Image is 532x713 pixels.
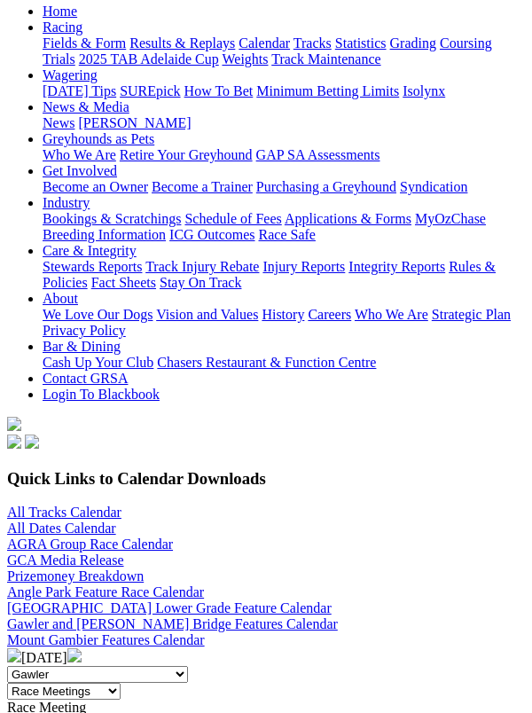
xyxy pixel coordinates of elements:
a: [GEOGRAPHIC_DATA] Lower Grade Feature Calendar [7,600,332,615]
a: Schedule of Fees [184,211,281,226]
a: ICG Outcomes [169,227,254,242]
div: Wagering [43,83,525,99]
div: Greyhounds as Pets [43,147,525,163]
a: All Tracks Calendar [7,505,121,520]
a: Weights [222,51,268,67]
a: All Dates Calendar [7,521,116,536]
a: Angle Park Feature Race Calendar [7,584,204,599]
a: How To Bet [184,83,254,98]
a: Tracks [293,35,332,51]
img: chevron-right-pager-white.svg [67,648,82,662]
a: 2025 TAB Adelaide Cup [79,51,219,67]
a: Greyhounds as Pets [43,131,154,146]
a: Grading [390,35,436,51]
a: About [43,291,78,306]
a: Breeding Information [43,227,166,242]
a: Vision and Values [156,307,258,322]
a: Syndication [400,179,467,194]
a: Contact GRSA [43,371,128,386]
a: Retire Your Greyhound [120,147,253,162]
a: [DATE] Tips [43,83,116,98]
a: Stewards Reports [43,259,142,274]
a: Prizemoney Breakdown [7,568,144,584]
div: Racing [43,35,525,67]
a: Bookings & Scratchings [43,211,181,226]
a: Rules & Policies [43,259,496,290]
a: Minimum Betting Limits [256,83,399,98]
div: Get Involved [43,179,525,195]
img: chevron-left-pager-white.svg [7,648,21,662]
a: Trials [43,51,75,67]
a: Fields & Form [43,35,126,51]
a: Racing [43,20,82,35]
a: Who We Are [355,307,428,322]
a: [PERSON_NAME] [78,115,191,130]
a: SUREpick [120,83,180,98]
div: Care & Integrity [43,259,525,291]
a: Injury Reports [262,259,345,274]
a: Calendar [239,35,290,51]
a: Get Involved [43,163,117,178]
a: GCA Media Release [7,552,124,568]
img: logo-grsa-white.png [7,417,21,431]
a: Track Maintenance [271,51,380,67]
a: News & Media [43,99,129,114]
img: twitter.svg [25,435,39,449]
a: Chasers Restaurant & Function Centre [157,355,376,370]
a: History [262,307,304,322]
a: Become an Owner [43,179,148,194]
img: facebook.svg [7,435,21,449]
a: Cash Up Your Club [43,355,153,370]
a: Gawler and [PERSON_NAME] Bridge Features Calendar [7,616,338,631]
a: Become a Trainer [152,179,253,194]
a: Statistics [335,35,387,51]
a: Results & Replays [129,35,235,51]
div: [DATE] [7,648,525,666]
a: MyOzChase [415,211,486,226]
div: Bar & Dining [43,355,525,371]
a: Stay On Track [160,275,241,290]
a: Purchasing a Greyhound [256,179,396,194]
a: Isolynx [403,83,445,98]
a: GAP SA Assessments [256,147,380,162]
div: About [43,307,525,339]
a: AGRA Group Race Calendar [7,537,173,552]
a: Care & Integrity [43,243,137,258]
a: Careers [308,307,351,322]
a: Wagering [43,67,98,82]
a: Fact Sheets [91,275,156,290]
a: Bar & Dining [43,339,121,354]
a: Coursing [440,35,492,51]
a: Industry [43,195,90,210]
a: Who We Are [43,147,116,162]
div: News & Media [43,115,525,131]
a: Track Injury Rebate [145,259,259,274]
a: Race Safe [259,227,316,242]
a: Applications & Forms [285,211,411,226]
a: Login To Blackbook [43,387,160,402]
a: Integrity Reports [348,259,445,274]
div: Industry [43,211,525,243]
a: We Love Our Dogs [43,307,153,322]
a: News [43,115,74,130]
a: Privacy Policy [43,323,126,338]
a: Home [43,4,77,19]
h3: Quick Links to Calendar Downloads [7,469,525,489]
a: Strategic Plan [432,307,511,322]
a: Mount Gambier Features Calendar [7,632,205,647]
